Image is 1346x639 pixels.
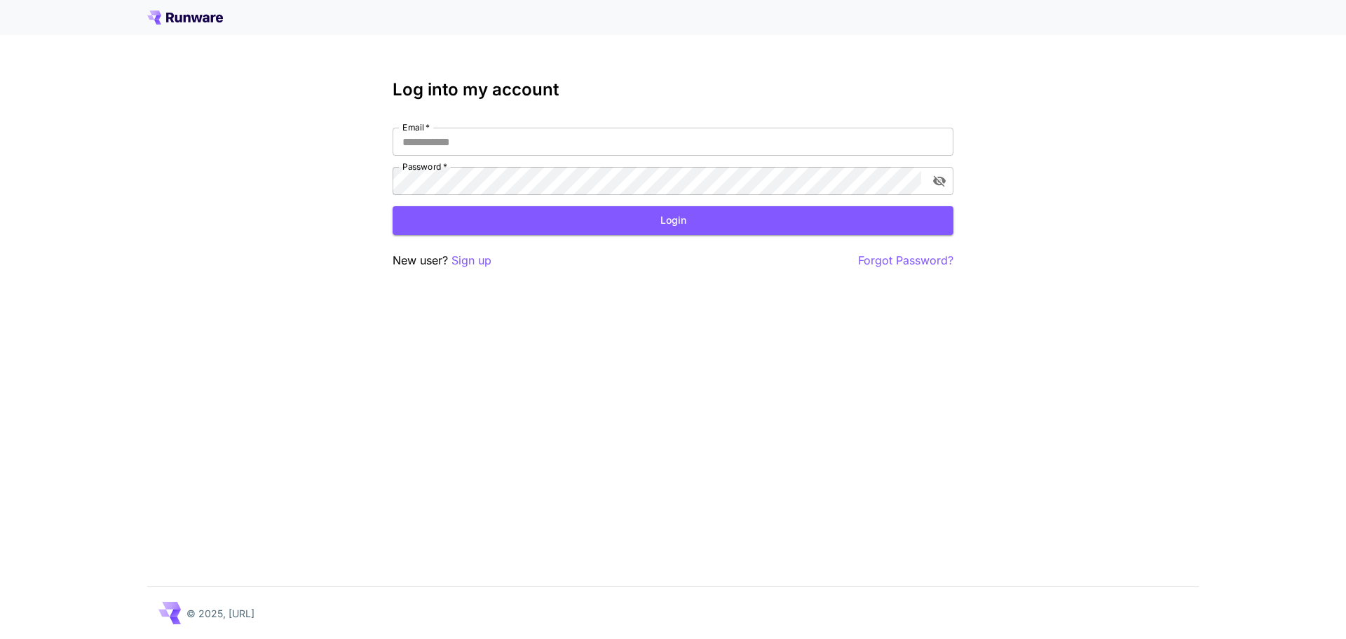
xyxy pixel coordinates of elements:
[393,206,953,235] button: Login
[451,252,491,269] button: Sign up
[402,161,447,173] label: Password
[186,606,254,621] p: © 2025, [URL]
[393,80,953,100] h3: Log into my account
[393,252,491,269] p: New user?
[858,252,953,269] button: Forgot Password?
[927,168,952,194] button: toggle password visibility
[402,121,430,133] label: Email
